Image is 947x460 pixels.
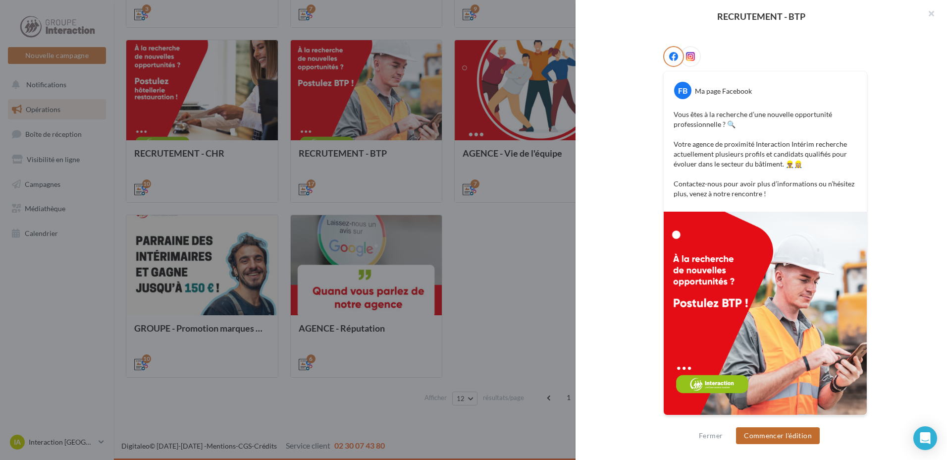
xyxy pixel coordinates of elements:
[913,426,937,450] div: Open Intercom Messenger
[695,430,727,442] button: Fermer
[736,427,820,444] button: Commencer l'édition
[663,415,867,428] div: La prévisualisation est non-contractuelle
[695,86,752,96] div: Ma page Facebook
[674,110,857,199] p: Vous êtes à la recherche d’une nouvelle opportunité professionnelle ? 🔍 Votre agence de proximité...
[591,12,931,21] div: RECRUTEMENT - BTP
[674,82,691,99] div: FB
